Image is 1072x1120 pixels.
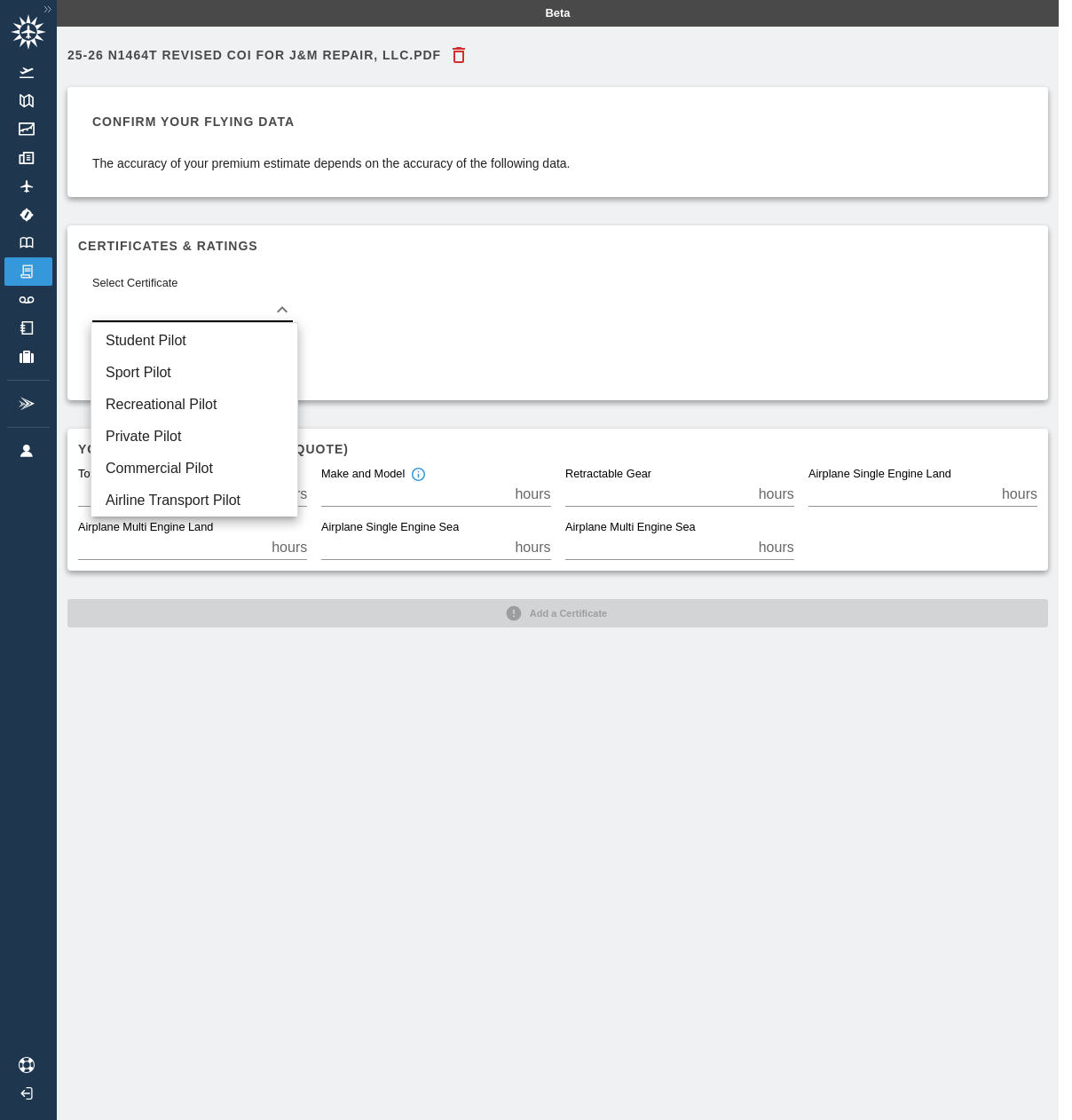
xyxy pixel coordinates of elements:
li: Private Pilot [91,421,297,453]
li: Sport Pilot [91,357,297,389]
li: Recreational Pilot [91,389,297,421]
li: Airline Transport Pilot [91,485,297,517]
li: Commercial Pilot [91,453,297,485]
li: Student Pilot [91,325,297,357]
